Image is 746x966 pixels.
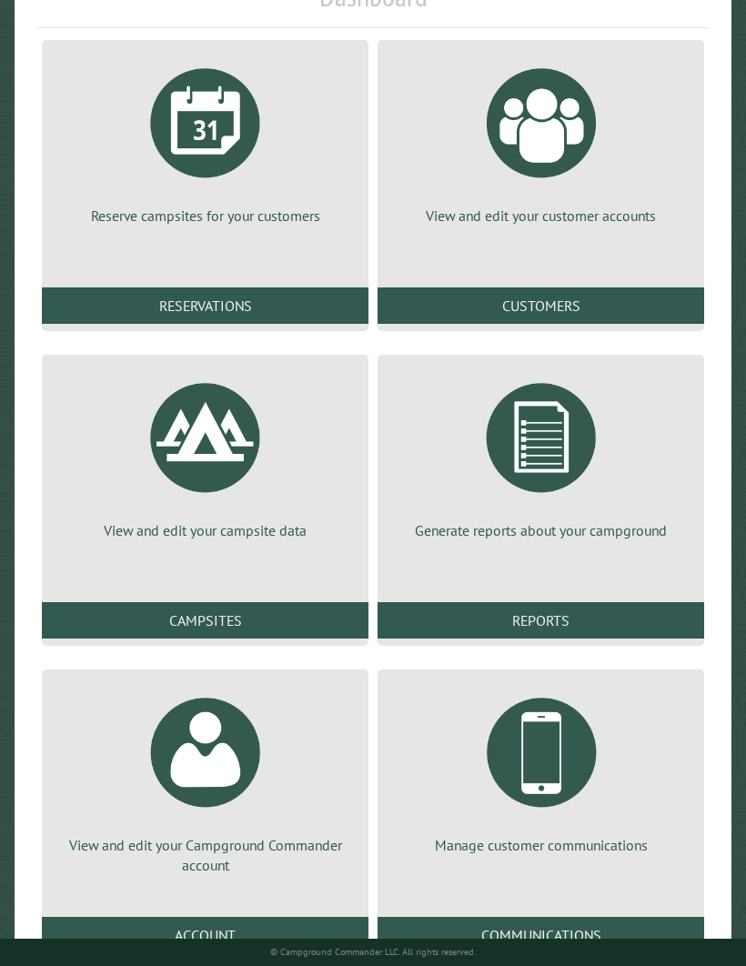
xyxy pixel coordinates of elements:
a: Customers [378,287,704,324]
a: Campsites [42,602,368,639]
small: © Campground Commander LLC. All rights reserved. [270,946,476,958]
p: Manage customer communications [399,835,682,855]
a: View and edit your customer accounts [399,55,682,226]
p: View and edit your customer accounts [399,206,682,226]
a: View and edit your campsite data [64,369,347,540]
p: View and edit your campsite data [64,520,347,540]
a: View and edit your Campground Commander account [64,684,347,876]
a: Reservations [42,287,368,324]
p: Reserve campsites for your customers [64,206,347,226]
a: Generate reports about your campground [399,369,682,540]
a: Manage customer communications [399,684,682,855]
p: View and edit your Campground Commander account [64,835,347,876]
p: Generate reports about your campground [399,520,682,540]
a: Reports [378,602,704,639]
a: Account [42,917,368,953]
a: Reserve campsites for your customers [64,55,347,226]
a: Communications [378,917,704,953]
